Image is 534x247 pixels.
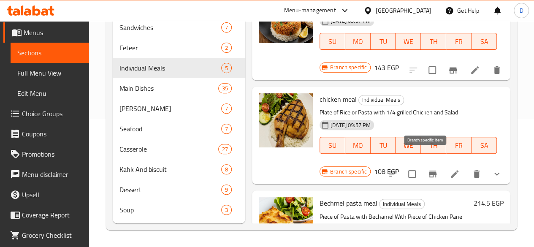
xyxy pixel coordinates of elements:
[113,58,245,78] div: Individual Meals5
[487,60,507,80] button: delete
[221,103,232,114] div: items
[119,124,221,134] span: Seafood
[218,83,232,93] div: items
[221,63,232,73] div: items
[22,210,82,220] span: Coverage Report
[383,164,403,184] button: sort-choices
[320,137,345,154] button: SU
[475,139,493,152] span: SA
[113,98,245,119] div: [PERSON_NAME]7
[221,164,232,174] div: items
[221,43,232,53] div: items
[371,137,396,154] button: TU
[3,124,89,144] a: Coupons
[218,144,232,154] div: items
[3,205,89,225] a: Coverage Report
[450,169,460,179] a: Edit menu item
[113,38,245,58] div: Feteer2
[22,169,82,179] span: Menu disclaimer
[3,185,89,205] a: Upsell
[119,185,221,195] span: Dessert
[475,35,493,48] span: SA
[22,109,82,119] span: Choice Groups
[222,24,231,32] span: 7
[119,164,221,174] span: Kahk And biscuit
[11,63,89,83] a: Full Menu View
[259,93,313,147] img: chicken meal
[396,33,421,50] button: WE
[17,48,82,58] span: Sections
[320,107,497,118] p: Plate of Rice or Pasta with 1/4 grilled Chicken and Salad
[403,165,421,183] span: Select to update
[424,35,443,48] span: TH
[349,139,367,152] span: MO
[113,159,245,179] div: Kahk And biscuit8
[221,22,232,33] div: items
[424,139,443,152] span: TH
[374,166,399,177] h6: 108 EGP
[399,139,417,152] span: WE
[320,197,377,209] span: Bechmel pasta meal
[22,149,82,159] span: Promotions
[487,164,507,184] button: show more
[327,63,370,71] span: Branch specific
[327,168,370,176] span: Branch specific
[22,190,82,200] span: Upsell
[222,125,231,133] span: 7
[423,61,441,79] span: Select to update
[119,83,218,93] span: Main Dishes
[320,93,357,106] span: chicken meal
[222,64,231,72] span: 5
[119,205,221,215] span: Soup
[222,186,231,194] span: 9
[3,144,89,164] a: Promotions
[358,95,404,105] div: Individual Meals
[119,22,221,33] span: Sandwiches
[446,33,472,50] button: FR
[222,166,231,174] span: 8
[374,139,393,152] span: TU
[320,212,470,233] p: Piece of Pasta with Bechamel With Piece of Chicken Pane and Salad
[446,137,472,154] button: FR
[421,33,446,50] button: TH
[376,6,431,15] div: [GEOGRAPHIC_DATA]
[221,124,232,134] div: items
[450,35,468,48] span: FR
[284,5,336,16] div: Menu-management
[474,197,504,209] h6: 214.5 EGP
[17,68,82,78] span: Full Menu View
[119,144,218,154] span: Casserole
[222,44,231,52] span: 2
[423,164,443,184] button: Branch-specific-item
[3,103,89,124] a: Choice Groups
[472,33,497,50] button: SA
[113,179,245,200] div: Dessert9
[113,78,245,98] div: Main Dishes35
[113,17,245,38] div: Sandwiches7
[421,137,446,154] button: TH
[219,84,231,92] span: 35
[3,164,89,185] a: Menu disclaimer
[221,185,232,195] div: items
[119,103,221,114] span: [PERSON_NAME]
[222,105,231,113] span: 7
[379,199,425,209] div: Individual Meals
[323,139,342,152] span: SU
[221,205,232,215] div: items
[492,169,502,179] svg: Show Choices
[17,88,82,98] span: Edit Menu
[119,63,221,73] span: Individual Meals
[113,200,245,220] div: Soup3
[374,62,399,73] h6: 143 EGP
[11,83,89,103] a: Edit Menu
[3,225,89,245] a: Grocery Checklist
[519,6,523,15] span: D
